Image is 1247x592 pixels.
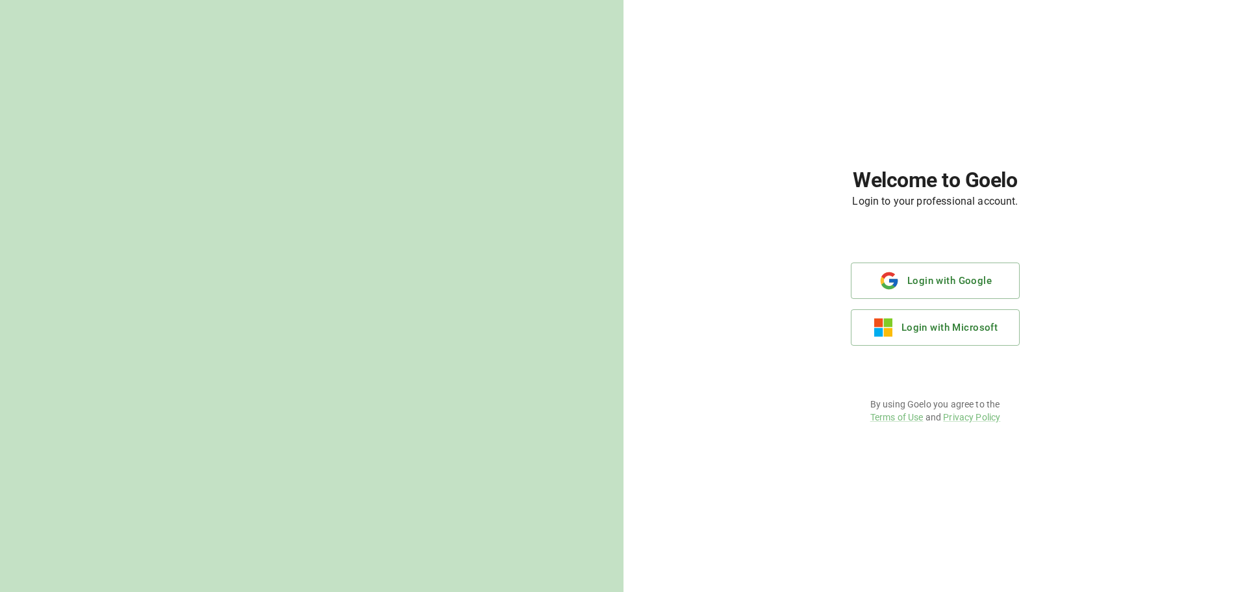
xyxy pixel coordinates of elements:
h6: Login to your professional account. [852,192,1018,211]
img: microsoft.e116a418f9c5f551889532b8c5095213.svg [874,318,892,337]
img: google.b40778ce9db962e9de29649090e3d307.svg [879,272,900,290]
button: Login with Google [851,263,1020,299]
h1: Welcome to Goelo [853,168,1017,192]
p: By using Goelo you agree to the and [870,398,1001,424]
a: Terms of Use [870,412,924,422]
button: Login with Microsoft [851,309,1020,346]
a: Privacy Policy [943,412,1000,422]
